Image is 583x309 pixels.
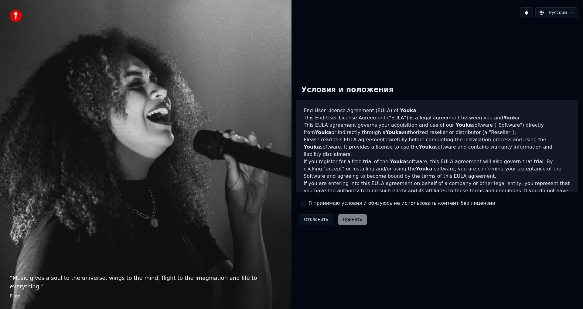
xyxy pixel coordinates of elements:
[304,107,571,114] h3: End-User License Agreement (EULA) of
[455,122,472,128] span: Youka
[304,158,571,180] p: If you register for a free trial of the software, this EULA agreement will also govern that trial...
[304,114,571,122] p: This End-User License Agreement ("EULA") is a legal agreement between you and
[416,166,432,172] span: Youka
[299,214,333,225] button: Отклонить
[309,200,495,207] label: Я принимаю условия и обязуюсь не использовать контент без лицензии
[315,129,331,135] span: Youka
[386,129,402,135] span: Youka
[10,293,282,299] footer: Plato
[304,180,571,209] p: If you are entering into this EULA agreement on behalf of a company or other legal entity, you re...
[304,136,571,158] p: Please read this EULA agreement carefully before completing the installation process and using th...
[419,144,435,150] span: Youka
[10,10,22,22] img: youka
[304,144,320,150] span: Youka
[400,108,416,113] span: Youka
[304,122,571,136] p: This EULA agreement governs your acquisition and use of our software ("Software") directly from o...
[503,115,520,121] span: Youka
[390,159,406,164] span: Youka
[296,80,398,100] div: Условия и положения
[10,274,282,291] p: “ Music gives a soul to the universe, wings to the mind, flight to the imagination and life to ev...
